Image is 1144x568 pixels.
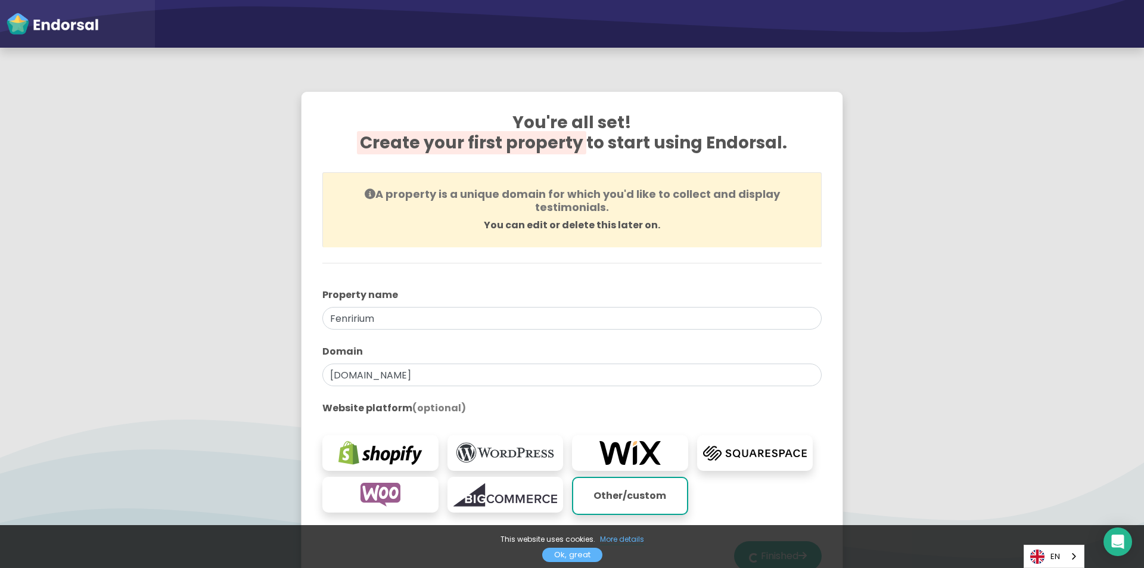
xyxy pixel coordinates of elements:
img: bigcommerce.com-logo.png [453,483,558,507]
p: Other/custom [579,484,681,508]
img: shopify.com-logo.png [328,441,433,465]
label: Domain [322,344,822,359]
img: squarespace.com-logo.png [703,441,807,465]
img: endorsal-logo-white@2x.png [6,12,99,36]
span: (optional) [412,401,466,415]
input: eg. My Website [322,307,822,330]
img: wix.com-logo.png [578,441,682,465]
a: EN [1024,545,1084,567]
div: Open Intercom Messenger [1103,527,1132,556]
aside: Language selected: English [1024,545,1084,568]
h2: You're all set! to start using Endorsal. [322,113,822,167]
label: Website platform [322,401,822,415]
p: You can edit or delete this later on. [338,218,806,232]
div: Language [1024,545,1084,568]
span: This website uses cookies. [500,534,595,544]
a: Ok, great [542,548,602,562]
h4: A property is a unique domain for which you'd like to collect and display testimonials. [338,188,806,213]
label: Property name [322,288,822,302]
img: woocommerce.com-logo.png [328,483,433,507]
input: eg. websitename.com [322,364,822,386]
a: More details [600,534,644,545]
img: wordpress.org-logo.png [453,441,558,465]
span: Create your first property [357,131,586,154]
